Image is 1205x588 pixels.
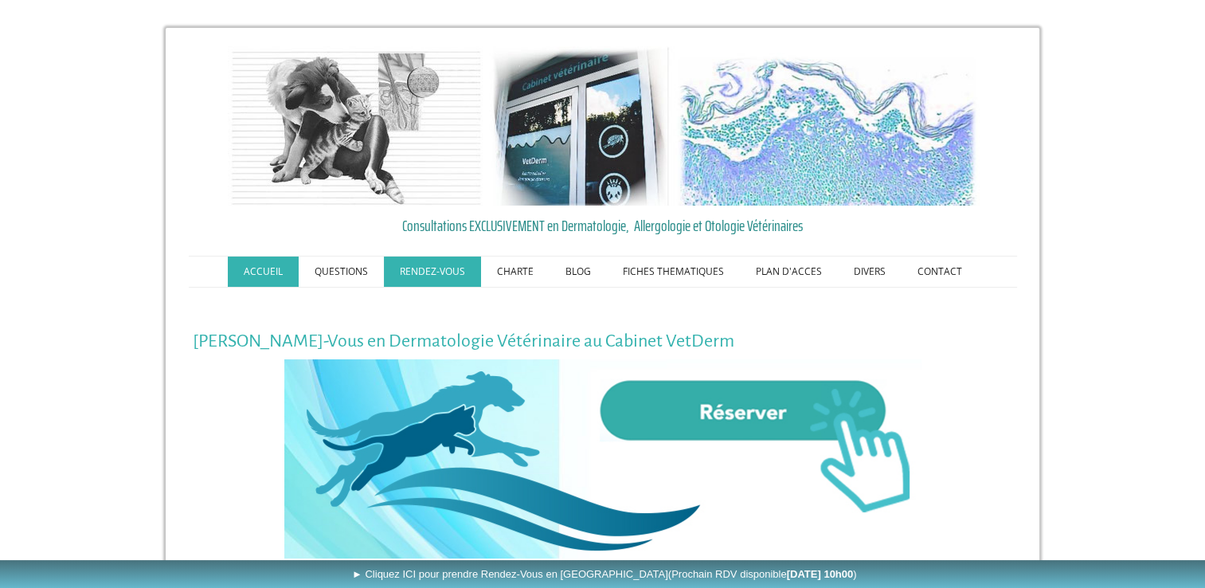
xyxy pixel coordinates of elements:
b: [DATE] 10h00 [787,568,854,580]
h1: [PERSON_NAME]-Vous en Dermatologie Vétérinaire au Cabinet VetDerm [193,331,1013,351]
a: Consultations EXCLUSIVEMENT en Dermatologie, Allergologie et Otologie Vétérinaires [193,214,1013,237]
a: CONTACT [902,257,978,287]
a: FICHES THEMATIQUES [607,257,740,287]
a: DIVERS [838,257,902,287]
a: QUESTIONS [299,257,384,287]
a: PLAN D'ACCES [740,257,838,287]
span: ► Cliquez ICI pour prendre Rendez-Vous en [GEOGRAPHIC_DATA] [352,568,857,580]
img: Rendez-Vous en Ligne au Cabinet VetDerm [284,359,921,559]
a: BLOG [550,257,607,287]
a: ACCUEIL [228,257,299,287]
span: (Prochain RDV disponible ) [668,568,857,580]
a: CHARTE [481,257,550,287]
a: RENDEZ-VOUS [384,257,481,287]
